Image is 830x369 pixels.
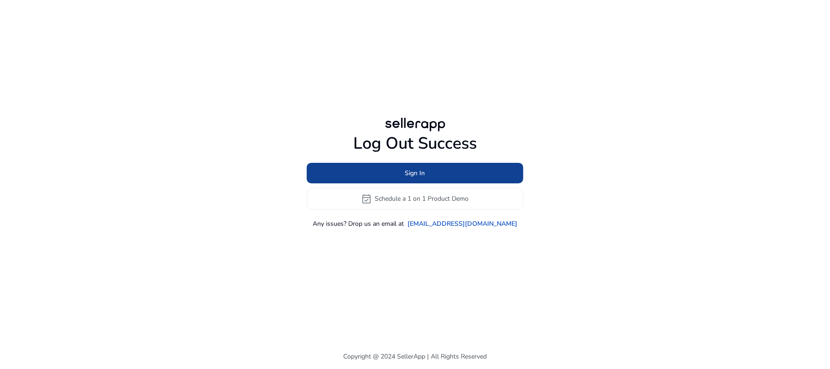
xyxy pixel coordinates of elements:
[361,193,372,204] span: event_available
[307,134,523,153] h1: Log Out Success
[405,168,425,178] span: Sign In
[407,219,517,229] a: [EMAIL_ADDRESS][DOMAIN_NAME]
[313,219,404,229] p: Any issues? Drop us an email at
[307,188,523,210] button: event_availableSchedule a 1 on 1 Product Demo
[307,163,523,183] button: Sign In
